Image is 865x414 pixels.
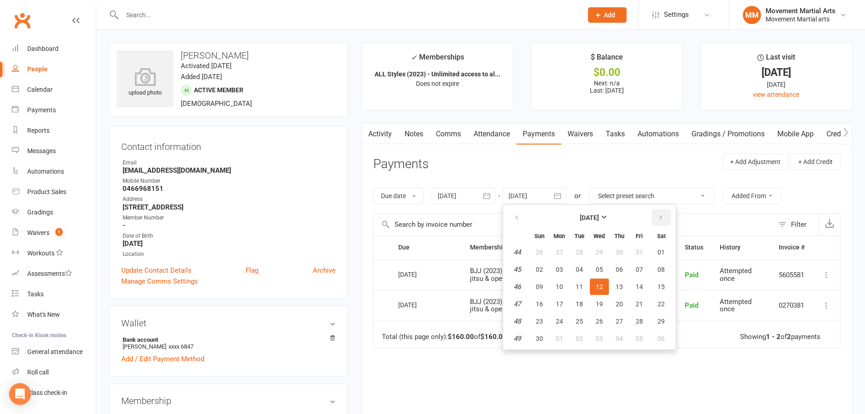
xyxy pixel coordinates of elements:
div: Date of Birth [123,232,336,240]
span: 28 [576,249,583,256]
a: Notes [398,124,430,145]
button: Add [588,7,627,23]
th: Membership [462,236,638,259]
span: 02 [536,266,543,273]
strong: [DATE] [123,239,336,248]
a: Add / Edit Payment Method [121,354,204,364]
a: Payments [12,100,96,120]
button: 05 [590,261,609,278]
div: upload photo [117,68,173,98]
span: 10 [556,283,563,290]
span: Paid [685,271,698,279]
strong: - [123,221,336,229]
div: General attendance [27,348,83,355]
span: 29 [657,318,665,325]
button: 27 [550,244,569,260]
button: 24 [550,313,569,329]
span: 01 [657,249,665,256]
div: [DATE] [398,267,440,281]
th: History [712,236,771,259]
span: Settings [664,5,689,25]
strong: 2 [787,333,791,341]
span: 21 [636,300,643,308]
span: 31 [636,249,643,256]
span: 01 [556,335,563,342]
em: 49 [514,334,521,343]
div: Location [123,250,336,259]
strong: $160.00 [448,333,474,341]
div: Address [123,195,336,204]
td: 0270381 [771,290,813,321]
span: 27 [556,249,563,256]
a: Reports [12,120,96,141]
span: 04 [576,266,583,273]
span: 04 [616,335,623,342]
button: 01 [650,244,673,260]
a: Calendar [12,80,96,100]
button: 03 [590,330,609,347]
span: xxxx 6847 [168,343,193,350]
button: 21 [630,296,649,312]
span: 30 [616,249,623,256]
div: Waivers [27,229,49,236]
div: Mobile Number [123,177,336,185]
button: Added From [722,188,782,204]
button: 29 [650,313,673,329]
span: Paid [685,301,698,309]
strong: 0466968151 [123,185,336,193]
a: Archive [313,265,336,276]
button: 26 [530,244,549,260]
strong: Bank account [123,336,331,343]
div: Assessments [27,270,72,277]
h3: Wallet [121,318,336,328]
span: 28 [636,318,643,325]
small: Sunday [534,233,544,239]
div: [DATE] [709,80,844,90]
h3: Membership [121,396,336,406]
div: Payments [27,106,56,114]
button: 04 [570,261,589,278]
div: Calendar [27,86,53,93]
span: 26 [596,318,603,325]
div: Movement Martial arts [766,15,835,23]
div: [DATE] [398,298,440,312]
span: 24 [556,318,563,325]
div: MM [743,6,761,24]
span: Active member [194,86,243,94]
span: BJJ (2023) - Unlimited access to all Brazilian Jiu jitsu & open mat classes [470,267,616,283]
a: Attendance [467,124,516,145]
a: Roll call [12,362,96,383]
button: 28 [630,313,649,329]
span: 20 [616,300,623,308]
div: Reports [27,127,49,134]
a: Update Contact Details [121,265,192,276]
time: Added [DATE] [181,73,222,81]
p: Next: n/a Last: [DATE] [539,80,674,94]
button: + Add Credit [791,154,840,170]
div: Memberships [411,51,464,68]
div: Total (this page only): of [382,333,507,341]
span: 02 [576,335,583,342]
th: Status [677,236,712,259]
button: 04 [610,330,629,347]
div: Filter [791,219,806,230]
h3: Contact information [121,138,336,152]
button: + Add Adjustment [722,154,788,170]
span: 03 [556,266,563,273]
button: 07 [630,261,649,278]
em: 47 [514,300,521,308]
a: Product Sales [12,182,96,202]
td: 5605581 [771,259,813,290]
div: [DATE] [709,68,844,77]
span: Add [604,11,615,19]
button: 26 [590,313,609,329]
button: 11 [570,279,589,295]
a: view attendance [753,91,799,98]
h3: Payments [373,157,429,171]
a: Tasks [12,284,96,304]
button: 18 [570,296,589,312]
a: Clubworx [11,9,34,32]
small: Thursday [614,233,624,239]
span: 05 [636,335,643,342]
strong: ALL Styles (2023) - Unlimited access to al... [375,70,500,78]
